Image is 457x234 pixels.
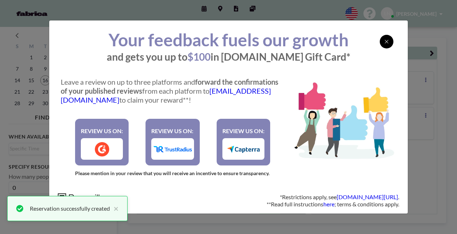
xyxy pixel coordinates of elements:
p: and gets you up to in [DOMAIN_NAME] Gift Card* [58,51,399,63]
a: [EMAIL_ADDRESS][DOMAIN_NAME] [61,86,271,104]
p: Please mention in your review that you will receive an incentive to ensure transparency. [58,170,287,177]
button: close [110,204,119,213]
p: Leave a review on up to three platforms and from each platform to to claim your reward**! [61,78,285,104]
div: Reservation successfully created [30,204,110,213]
h1: Your feedback fuels our growth [58,29,399,51]
a: REVIEW US ON: [217,119,270,165]
img: capterra.186efaef.png [227,146,259,153]
a: here [323,201,334,207]
a: REVIEW US ON: [146,119,200,165]
a: REVIEW US ON: [75,119,129,165]
p: *Restrictions apply, see . **Read full instructions ; terms & conditions apply. [267,193,399,208]
img: trustRadius.81b617c5.png [153,146,192,153]
a: [DOMAIN_NAME][URL] [337,193,398,200]
img: banner.d29272e4.webp [287,75,399,161]
strong: forward the confirmations of your published reviews [61,78,278,95]
span: $100 [188,51,211,63]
